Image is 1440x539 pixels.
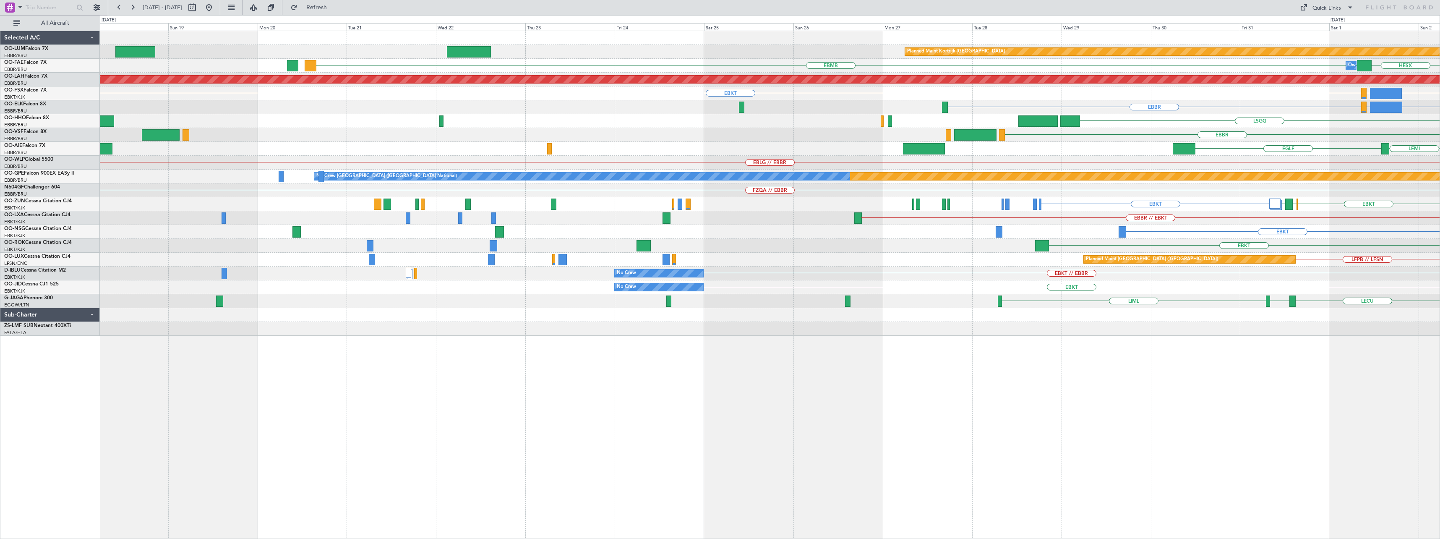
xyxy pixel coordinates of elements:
[1330,17,1345,24] div: [DATE]
[4,282,59,287] a: OO-JIDCessna CJ1 525
[4,149,27,156] a: EBBR/BRU
[972,23,1062,31] div: Tue 28
[4,88,47,93] a: OO-FSXFalcon 7X
[4,219,25,225] a: EBKT/KJK
[4,108,27,114] a: EBBR/BRU
[4,157,53,162] a: OO-WLPGlobal 5500
[4,302,29,308] a: EGGW/LTN
[4,268,66,273] a: D-IBLUCessna Citation M2
[4,94,25,100] a: EBKT/KJK
[4,254,24,259] span: OO-LUX
[4,240,72,245] a: OO-ROKCessna Citation CJ4
[4,102,23,107] span: OO-ELK
[4,199,72,204] a: OO-ZUNCessna Citation CJ4
[102,17,116,24] div: [DATE]
[4,330,26,336] a: FALA/HLA
[4,129,47,134] a: OO-VSFFalcon 8X
[4,274,25,280] a: EBKT/KJK
[617,267,636,280] div: No Crew
[4,226,72,231] a: OO-NSGCessna Citation CJ4
[1151,23,1240,31] div: Thu 30
[4,268,21,273] span: D-IBLU
[1329,23,1419,31] div: Sat 1
[4,115,26,120] span: OO-HHO
[4,185,60,190] a: N604GFChallenger 604
[299,5,334,10] span: Refresh
[4,246,25,253] a: EBKT/KJK
[1348,59,1405,72] div: Owner Melsbroek Air Base
[4,122,27,128] a: EBBR/BRU
[4,74,24,79] span: OO-LAH
[4,129,23,134] span: OO-VSF
[4,163,27,170] a: EBBR/BRU
[436,23,525,31] div: Wed 22
[4,282,22,287] span: OO-JID
[1312,4,1341,13] div: Quick Links
[4,226,25,231] span: OO-NSG
[4,46,25,51] span: OO-LUM
[4,74,47,79] a: OO-LAHFalcon 7X
[617,281,636,293] div: No Crew
[615,23,704,31] div: Fri 24
[4,212,24,217] span: OO-LXA
[1296,1,1358,14] button: Quick Links
[1062,23,1151,31] div: Wed 29
[4,136,27,142] a: EBBR/BRU
[4,102,46,107] a: OO-ELKFalcon 8X
[4,240,25,245] span: OO-ROK
[793,23,883,31] div: Sun 26
[4,177,27,183] a: EBBR/BRU
[525,23,615,31] div: Thu 23
[287,1,337,14] button: Refresh
[4,157,25,162] span: OO-WLP
[4,60,23,65] span: OO-FAE
[168,23,258,31] div: Sun 19
[4,233,25,239] a: EBKT/KJK
[4,296,53,301] a: G-JAGAPhenom 300
[4,52,27,59] a: EBBR/BRU
[4,60,47,65] a: OO-FAEFalcon 7X
[4,199,25,204] span: OO-ZUN
[4,66,27,73] a: EBBR/BRU
[22,20,89,26] span: All Aircraft
[4,171,74,176] a: OO-GPEFalcon 900EX EASy II
[4,296,23,301] span: G-JAGA
[4,212,70,217] a: OO-LXACessna Citation CJ4
[4,288,25,294] a: EBKT/KJK
[4,143,45,148] a: OO-AIEFalcon 7X
[4,185,24,190] span: N604GF
[4,260,27,267] a: LFSN/ENC
[704,23,793,31] div: Sat 25
[143,4,182,11] span: [DATE] - [DATE]
[4,205,25,211] a: EBKT/KJK
[4,171,24,176] span: OO-GPE
[347,23,436,31] div: Tue 21
[907,45,1005,58] div: Planned Maint Kortrijk-[GEOGRAPHIC_DATA]
[258,23,347,31] div: Mon 20
[316,170,457,183] div: No Crew [GEOGRAPHIC_DATA] ([GEOGRAPHIC_DATA] National)
[4,143,22,148] span: OO-AIE
[4,46,48,51] a: OO-LUMFalcon 7X
[4,80,27,86] a: EBBR/BRU
[1240,23,1329,31] div: Fri 31
[4,88,23,93] span: OO-FSX
[4,323,71,328] a: ZS-LMF SUBNextant 400XTi
[4,191,27,197] a: EBBR/BRU
[1086,253,1218,266] div: Planned Maint [GEOGRAPHIC_DATA] ([GEOGRAPHIC_DATA])
[4,115,49,120] a: OO-HHOFalcon 8X
[9,16,91,30] button: All Aircraft
[883,23,972,31] div: Mon 27
[26,1,74,14] input: Trip Number
[79,23,168,31] div: Sat 18
[4,254,70,259] a: OO-LUXCessna Citation CJ4
[4,323,34,328] span: ZS-LMF SUB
